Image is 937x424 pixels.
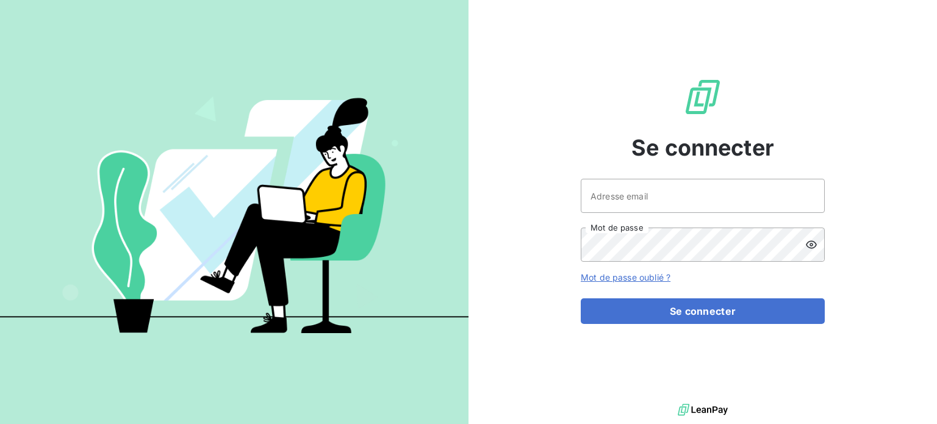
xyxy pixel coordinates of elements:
[581,179,825,213] input: placeholder
[631,131,774,164] span: Se connecter
[683,77,722,117] img: Logo LeanPay
[581,272,670,282] a: Mot de passe oublié ?
[678,401,728,419] img: logo
[581,298,825,324] button: Se connecter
